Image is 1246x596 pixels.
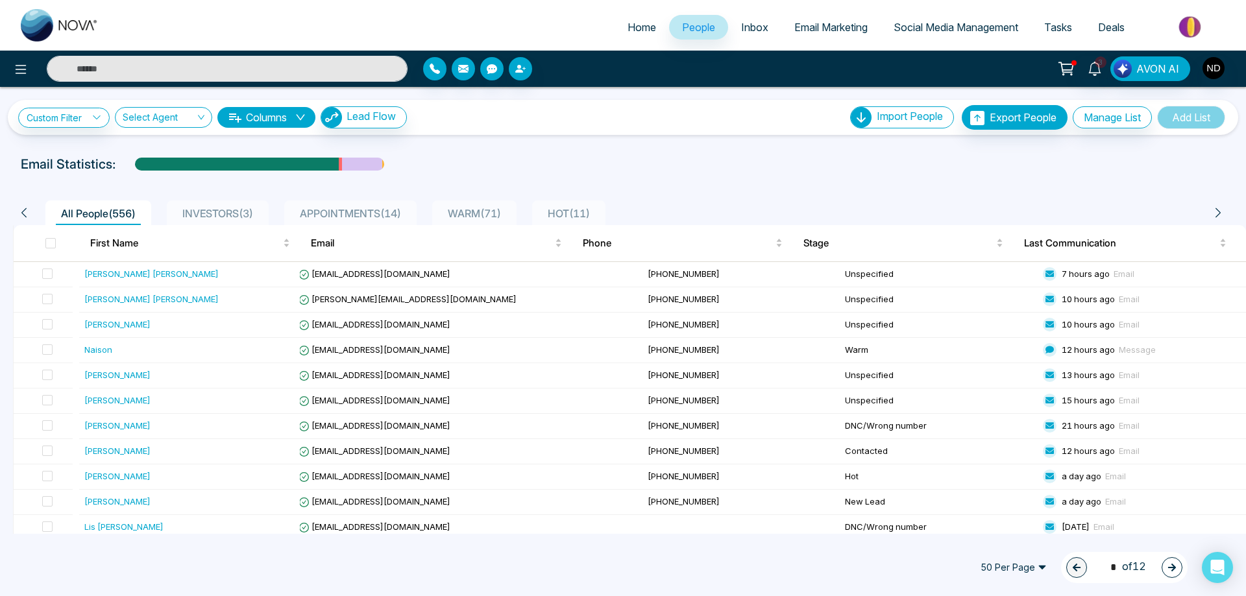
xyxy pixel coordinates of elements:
[648,420,720,431] span: [PHONE_NUMBER]
[299,496,450,507] span: [EMAIL_ADDRESS][DOMAIN_NAME]
[1105,471,1126,481] span: Email
[84,520,164,533] div: Lis [PERSON_NAME]
[794,21,868,34] span: Email Marketing
[443,207,506,220] span: WARM ( 71 )
[628,21,656,34] span: Home
[1202,552,1233,583] div: Open Intercom Messenger
[1103,558,1146,576] span: of 12
[299,294,517,304] span: [PERSON_NAME][EMAIL_ADDRESS][DOMAIN_NAME]
[84,444,151,457] div: [PERSON_NAME]
[1093,521,1114,532] span: Email
[84,292,219,305] div: [PERSON_NAME] [PERSON_NAME]
[962,105,1068,130] button: Export People
[1119,395,1140,405] span: Email
[80,225,300,261] th: First Name
[1014,225,1246,261] th: Last Communication
[543,207,595,220] span: HOT ( 11 )
[793,225,1014,261] th: Stage
[1062,521,1090,532] span: [DATE]
[1114,60,1132,78] img: Lead Flow
[1031,15,1085,40] a: Tasks
[1095,56,1106,68] span: 3
[299,446,450,456] span: [EMAIL_ADDRESS][DOMAIN_NAME]
[295,112,306,123] span: down
[877,110,943,123] span: Import People
[177,207,258,220] span: INVESTORS ( 3 )
[1062,395,1115,405] span: 15 hours ago
[1136,61,1179,77] span: AVON AI
[840,490,1038,515] td: New Lead
[90,235,280,251] span: First Name
[648,395,720,405] span: [PHONE_NUMBER]
[84,419,151,432] div: [PERSON_NAME]
[669,15,728,40] a: People
[803,235,994,251] span: Stage
[84,394,151,407] div: [PERSON_NAME]
[84,470,151,483] div: [PERSON_NAME]
[1079,56,1110,79] a: 3
[21,9,99,42] img: Nova CRM Logo
[347,110,396,123] span: Lead Flow
[1062,420,1115,431] span: 21 hours ago
[1119,344,1156,355] span: Message
[615,15,669,40] a: Home
[840,414,1038,439] td: DNC/Wrong number
[648,446,720,456] span: [PHONE_NUMBER]
[1062,344,1115,355] span: 12 hours ago
[1073,106,1152,128] button: Manage List
[781,15,881,40] a: Email Marketing
[84,267,219,280] div: [PERSON_NAME] [PERSON_NAME]
[971,557,1056,578] span: 50 Per Page
[1119,446,1140,456] span: Email
[299,319,450,329] span: [EMAIL_ADDRESS][DOMAIN_NAME]
[1085,15,1138,40] a: Deals
[1114,268,1134,279] span: Email
[1062,294,1115,304] span: 10 hours ago
[1119,370,1140,380] span: Email
[583,235,773,251] span: Phone
[572,225,793,261] th: Phone
[894,21,1018,34] span: Social Media Management
[217,107,315,128] button: Columnsdown
[1110,56,1190,81] button: AVON AI
[648,344,720,355] span: [PHONE_NUMBER]
[1024,235,1217,251] span: Last Communication
[840,262,1038,287] td: Unspecified
[84,368,151,381] div: [PERSON_NAME]
[84,343,112,356] div: Naison
[1105,496,1126,507] span: Email
[741,21,768,34] span: Inbox
[300,225,572,261] th: Email
[840,515,1038,540] td: DNC/Wrong number
[299,370,450,380] span: [EMAIL_ADDRESS][DOMAIN_NAME]
[648,496,720,507] span: [PHONE_NUMBER]
[295,207,406,220] span: APPOINTMENTS ( 14 )
[315,106,407,128] a: Lead FlowLead Flow
[881,15,1031,40] a: Social Media Management
[1119,420,1140,431] span: Email
[648,294,720,304] span: [PHONE_NUMBER]
[1203,57,1225,79] img: User Avatar
[990,111,1057,124] span: Export People
[728,15,781,40] a: Inbox
[18,108,110,128] a: Custom Filter
[840,287,1038,313] td: Unspecified
[1062,496,1101,507] span: a day ago
[840,313,1038,338] td: Unspecified
[648,370,720,380] span: [PHONE_NUMBER]
[299,268,450,279] span: [EMAIL_ADDRESS][DOMAIN_NAME]
[1119,294,1140,304] span: Email
[1062,446,1115,456] span: 12 hours ago
[1044,21,1072,34] span: Tasks
[1098,21,1125,34] span: Deals
[321,106,407,128] button: Lead Flow
[299,471,450,481] span: [EMAIL_ADDRESS][DOMAIN_NAME]
[1144,12,1238,42] img: Market-place.gif
[299,344,450,355] span: [EMAIL_ADDRESS][DOMAIN_NAME]
[1119,319,1140,329] span: Email
[682,21,715,34] span: People
[648,268,720,279] span: [PHONE_NUMBER]
[299,395,450,405] span: [EMAIL_ADDRESS][DOMAIN_NAME]
[84,495,151,508] div: [PERSON_NAME]
[1062,370,1115,380] span: 13 hours ago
